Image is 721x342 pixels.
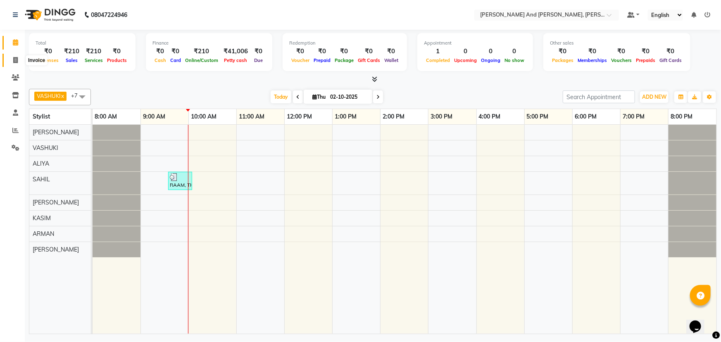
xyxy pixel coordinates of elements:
span: Gift Cards [356,57,382,63]
span: Petty cash [222,57,250,63]
b: 08047224946 [91,3,127,26]
a: 2:00 PM [381,111,407,123]
div: ₹210 [61,47,83,56]
span: ADD NEW [642,94,666,100]
div: Other sales [550,40,684,47]
div: ₹210 [83,47,105,56]
span: ARMAN [33,230,54,237]
span: Thu [310,94,328,100]
a: 3:00 PM [428,111,454,123]
span: Stylist [33,113,50,120]
span: [PERSON_NAME] [33,128,79,136]
a: 6:00 PM [573,111,599,123]
iframe: chat widget [686,309,713,334]
div: ₹0 [36,47,61,56]
input: 2025-10-02 [328,91,369,103]
span: Due [252,57,265,63]
span: Online/Custom [183,57,220,63]
span: SAHIL [33,176,50,183]
span: Services [83,57,105,63]
span: Sales [64,57,80,63]
span: Gift Cards [657,57,684,63]
span: No show [502,57,526,63]
span: Today [271,90,291,103]
div: ₹0 [609,47,634,56]
a: 12:00 PM [285,111,314,123]
div: Redemption [289,40,400,47]
a: 7:00 PM [621,111,647,123]
a: 9:00 AM [141,111,167,123]
span: +7 [71,92,84,99]
div: Invoice [26,55,47,65]
div: ₹0 [382,47,400,56]
div: ₹0 [105,47,129,56]
div: RAAM, TK01, 09:35 AM-10:05 AM, HAIR CUT-HAIR CUT [169,173,191,189]
div: ₹0 [152,47,168,56]
div: 0 [479,47,502,56]
div: ₹0 [657,47,684,56]
a: 8:00 PM [669,111,695,123]
a: 5:00 PM [525,111,551,123]
span: Card [168,57,183,63]
span: Ongoing [479,57,502,63]
div: ₹0 [576,47,609,56]
div: ₹0 [550,47,576,56]
span: Prepaid [312,57,333,63]
div: ₹0 [634,47,657,56]
div: ₹0 [312,47,333,56]
span: Packages [550,57,576,63]
div: ₹0 [289,47,312,56]
span: Package [333,57,356,63]
button: ADD NEW [640,91,669,103]
span: Completed [424,57,452,63]
span: Vouchers [609,57,634,63]
a: 11:00 AM [237,111,267,123]
div: 0 [502,47,526,56]
span: VASHUKI [33,144,58,152]
span: Cash [152,57,168,63]
span: [PERSON_NAME] [33,246,79,253]
div: 0 [452,47,479,56]
span: Wallet [382,57,400,63]
div: Total [36,40,129,47]
a: 8:00 AM [93,111,119,123]
div: ₹210 [183,47,220,56]
span: Memberships [576,57,609,63]
span: Prepaids [634,57,657,63]
a: 4:00 PM [477,111,503,123]
span: Upcoming [452,57,479,63]
span: ALIYA [33,160,49,167]
div: Finance [152,40,266,47]
span: Products [105,57,129,63]
div: ₹0 [168,47,183,56]
input: Search Appointment [563,90,635,103]
div: 1 [424,47,452,56]
a: 10:00 AM [189,111,219,123]
span: VASHUKI [37,93,60,99]
span: Voucher [289,57,312,63]
div: Appointment [424,40,526,47]
div: ₹0 [333,47,356,56]
span: [PERSON_NAME] [33,199,79,206]
div: ₹41,006 [220,47,251,56]
div: ₹0 [251,47,266,56]
a: x [60,93,64,99]
img: logo [21,3,78,26]
div: ₹0 [356,47,382,56]
span: KASIM [33,214,51,222]
a: 1:00 PM [333,111,359,123]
